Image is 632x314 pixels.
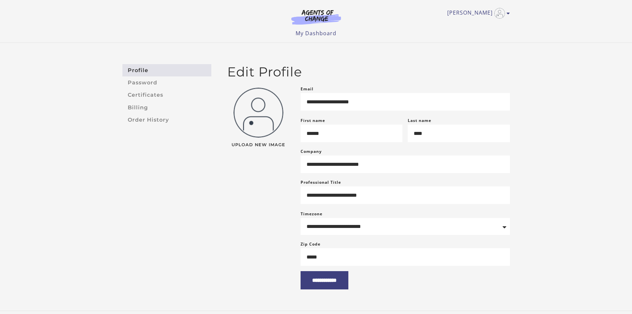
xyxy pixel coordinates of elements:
a: Toggle menu [447,8,507,19]
label: First name [301,118,325,123]
a: My Dashboard [296,30,336,37]
img: Agents of Change Logo [284,9,348,25]
label: Last name [408,118,431,123]
h2: Edit Profile [227,64,510,80]
label: Timezone [301,211,322,217]
a: Profile [122,64,211,76]
label: Email [301,85,314,93]
label: Zip Code [301,240,320,248]
label: Professional Title [301,178,341,186]
a: Password [122,76,211,89]
span: Upload New Image [227,143,290,147]
a: Certificates [122,89,211,101]
a: Order History [122,114,211,126]
label: Company [301,148,322,156]
a: Billing [122,101,211,114]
